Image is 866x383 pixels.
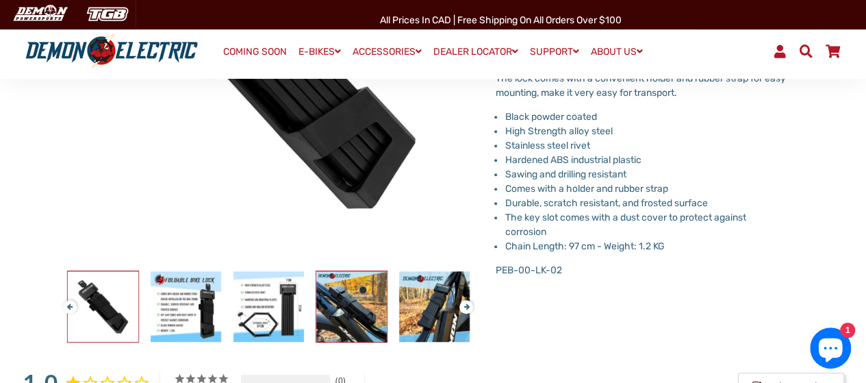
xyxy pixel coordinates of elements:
a: SUPPORT [525,42,584,62]
a: ACCESSORIES [348,42,426,62]
img: Foldable Bike Lock - Demon Electric [151,271,221,342]
li: Black powder coated [505,110,785,124]
li: Hardened ABS industrial plastic [505,153,785,167]
inbox-online-store-chat: Shopify online store chat [806,328,855,372]
li: Sawing and drilling resistant [505,167,785,182]
img: Demon Electric [7,3,73,25]
img: TGB Canada [79,3,136,25]
a: DEALER LOCATOR [429,42,523,62]
button: Previous [63,293,71,309]
a: COMING SOON [218,42,292,62]
li: Chain Length: 97 cm - Weight: 1.2 KG [505,239,785,254]
li: High Strength alloy steel [505,124,785,138]
img: Foldable Bike Lock - Demon Electric [233,271,304,342]
img: Demon Electric logo [21,34,203,69]
li: The key slot comes with a dust cover to protect against corrosion [505,210,785,239]
a: ABOUT US [586,42,648,62]
button: Next [459,293,468,309]
p: PEB-00-LK-02 [495,263,785,277]
p: The lock comes with a convenient holder and rubber strap for easy mounting, make it very easy for... [495,71,785,100]
li: Comes with a holder and rubber strap [505,182,785,196]
img: Foldable Bike Lock - Demon Electric [68,271,138,342]
img: Foldable Bike Lock - Demon Electric [399,271,470,342]
li: Durable, scratch resistant, and frosted surface [505,196,785,210]
img: Foldable Bike Lock - Demon Electric [316,271,387,342]
span: All Prices in CAD | Free shipping on all orders over $100 [380,14,622,26]
a: E-BIKES [294,42,346,62]
li: Stainless steel rivet [505,138,785,153]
